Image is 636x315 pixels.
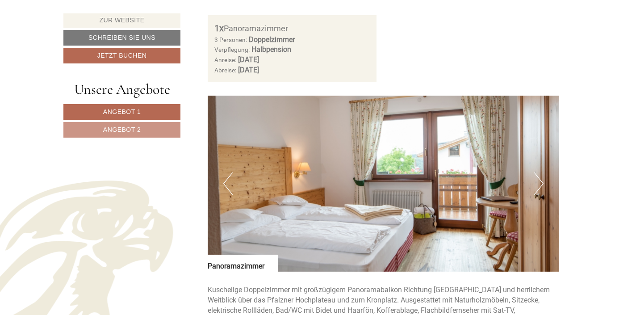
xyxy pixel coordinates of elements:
div: Unsere Angebote [63,79,180,100]
a: Schreiben Sie uns [63,30,180,46]
button: Next [534,172,544,195]
b: Halbpension [251,45,291,54]
b: [DATE] [238,66,259,74]
div: Panoramazimmer [208,255,278,272]
button: Previous [223,172,233,195]
small: 3 Personen: [214,36,247,43]
span: Angebot 2 [103,126,141,133]
small: Verpflegung: [214,46,250,53]
a: Zur Website [63,13,180,28]
img: image [208,96,560,272]
b: 1x [214,23,224,34]
span: Angebot 1 [103,108,141,115]
b: Doppelzimmer [249,35,295,44]
a: Jetzt buchen [63,48,180,63]
small: Abreise: [214,67,236,74]
b: [DATE] [238,55,259,64]
small: Anreise: [214,56,236,63]
div: Panoramazimmer [214,22,370,35]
